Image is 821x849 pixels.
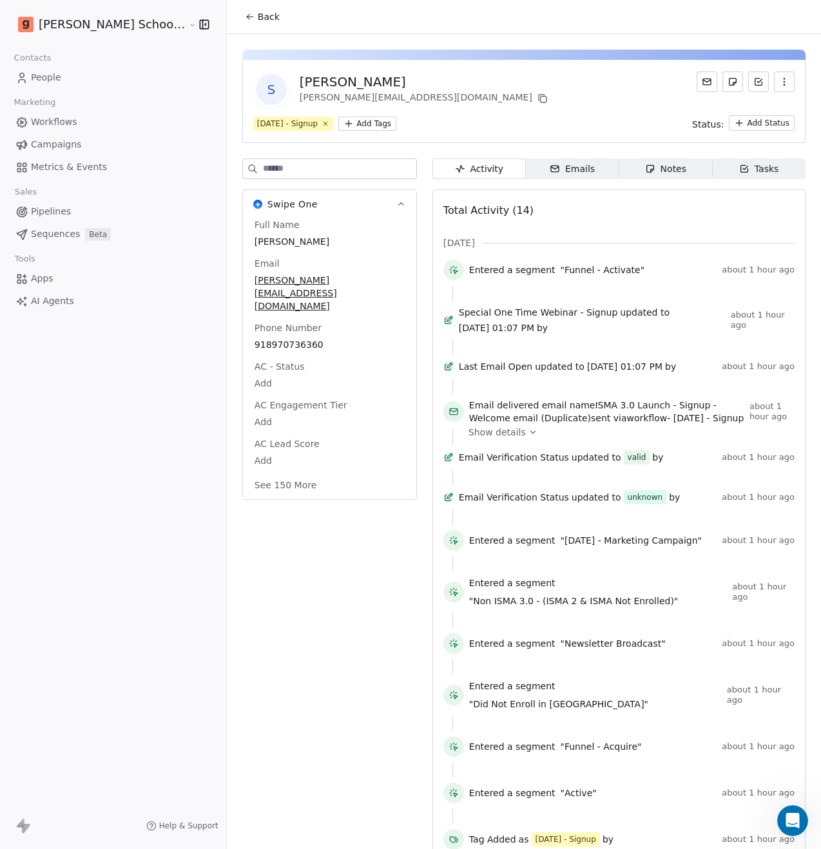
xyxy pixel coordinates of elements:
span: Entered a segment [469,787,555,799]
div: [DATE] - Signup [257,118,318,129]
img: Profile image for Mrinal [50,21,76,46]
span: Contacts [8,48,57,68]
button: See 150 More [247,473,324,497]
span: Add [255,377,405,390]
div: [PERSON_NAME] [300,73,550,91]
span: Help [215,434,236,443]
span: Swipe One [267,198,318,211]
span: by [603,833,613,846]
span: Entered a segment [469,263,555,276]
span: about 1 hour ago [722,492,795,502]
span: Phone Number [252,321,324,334]
span: Email delivered [469,400,539,410]
span: S [256,74,287,105]
span: Entered a segment [469,637,555,650]
img: Harinder avatar [30,205,46,220]
span: "Funnel - Acquire" [561,740,642,753]
span: Status: [692,118,724,131]
a: People [10,67,216,88]
span: Metrics & Events [31,160,107,174]
span: Entered a segment [469,680,555,692]
span: [DATE] - Signup [673,413,744,423]
span: by [669,491,680,504]
span: about 1 hour ago [731,310,795,330]
button: Swipe OneSwipe One [243,190,416,218]
span: updated to [572,451,621,464]
span: as [519,833,529,846]
span: Pipelines [31,205,71,218]
span: Messages [75,434,119,443]
span: Add [255,415,405,428]
span: about 1 hour ago [722,361,795,372]
span: Back [258,10,280,23]
span: AC Engagement Tier [252,399,350,412]
span: email name sent via workflow - [469,399,744,424]
span: Home [17,434,46,443]
span: updated to [535,360,584,373]
div: valid [628,451,646,464]
span: Beta [85,228,111,241]
button: Help [193,402,258,453]
img: Support avatar [35,215,51,231]
p: How can we help? [26,135,232,157]
button: Tickets [129,402,193,453]
a: AI Agents [10,291,216,312]
span: about 1 hour ago [749,401,795,422]
span: [PERSON_NAME] [255,235,405,248]
span: about 1 hour ago [722,788,795,798]
span: Campaigns [31,138,81,151]
span: "Funnel - Activate" [561,263,645,276]
span: 918970736360 [255,338,405,351]
span: about 1 hour ago [727,685,795,705]
img: Swipe One [253,200,262,209]
span: updated to [572,491,621,504]
div: unknown [628,491,663,504]
span: "Newsletter Broadcast" [561,637,666,650]
div: Recent message [26,184,231,198]
span: Email Verification Status [459,451,569,464]
span: about 1 hour ago [722,535,795,546]
span: [DATE] 01:07 PM [459,321,534,334]
div: Send us a message [13,247,245,283]
a: Apps [10,268,216,289]
a: Campaigns [10,134,216,155]
div: Send us a message [26,258,215,272]
span: [DATE] [443,236,475,249]
span: about 1 hour ago [732,582,795,602]
button: Back [237,5,287,28]
button: Messages [64,402,129,453]
span: Email [252,257,282,270]
span: about 1 hour ago [722,452,795,463]
span: Full Name [252,218,302,231]
span: updated to [620,306,670,319]
span: Tag Added [469,833,516,846]
div: [PERSON_NAME][EMAIL_ADDRESS][DOMAIN_NAME] [300,91,550,106]
span: AI Agents [31,294,74,308]
span: Marketing [8,93,61,112]
span: [PERSON_NAME][EMAIL_ADDRESS][DOMAIN_NAME] [255,274,405,312]
span: "Did Not Enroll in [GEOGRAPHIC_DATA]" [469,698,648,711]
span: Entered a segment [469,577,555,589]
span: Tickets [146,434,177,443]
div: Swipe One [54,216,102,230]
span: Email Verification Status [459,491,569,504]
span: by [665,360,676,373]
a: Workflows [10,111,216,133]
a: Pipelines [10,201,216,222]
span: You’ll get replies here and in your email: ✉️ [EMAIL_ADDRESS][DOMAIN_NAME] Our usual reply time 🕒... [54,204,592,215]
span: Tools [9,249,41,269]
span: Add [255,454,405,467]
button: [PERSON_NAME] School of Finance LLP [15,14,179,35]
span: Sales [9,182,43,202]
span: by [537,321,548,334]
span: People [31,71,61,84]
span: Sequences [31,227,80,241]
div: Swipe OneSwipe One [243,218,416,499]
p: Hi [PERSON_NAME] 👋 [26,91,232,135]
span: [DATE] 01:07 PM [587,360,662,373]
span: "Active" [561,787,597,799]
a: SequencesBeta [10,224,216,245]
span: "[DATE] - Marketing Campaign" [561,534,702,547]
span: AC Lead Score [252,437,322,450]
img: Profile image for Support [26,21,52,46]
